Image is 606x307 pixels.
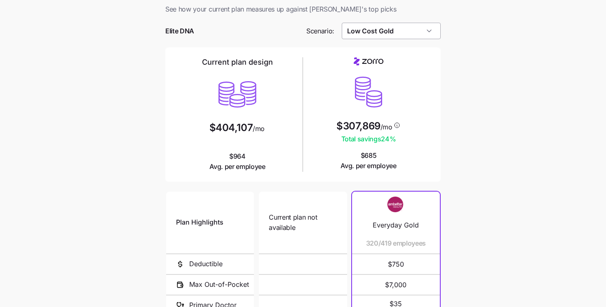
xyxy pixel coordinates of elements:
[341,161,397,171] span: Avg. per employee
[165,26,194,36] span: Elite DNA
[341,150,397,171] span: $685
[189,279,249,290] span: Max Out-of-Pocket
[336,121,380,131] span: $307,869
[366,238,426,248] span: 320/419 employees
[362,254,430,274] span: $750
[165,4,441,14] span: See how your current plan measures up against [PERSON_NAME]'s top picks
[209,123,253,133] span: $404,107
[373,220,419,230] span: Everyday Gold
[176,217,223,227] span: Plan Highlights
[362,275,430,295] span: $7,000
[202,57,273,67] h2: Current plan design
[189,259,223,269] span: Deductible
[379,197,412,212] img: Carrier
[381,124,392,130] span: /mo
[306,26,334,36] span: Scenario:
[253,125,265,132] span: /mo
[336,134,400,144] span: Total savings 24 %
[209,151,265,172] span: $964
[209,162,265,172] span: Avg. per employee
[269,212,337,233] span: Current plan not available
